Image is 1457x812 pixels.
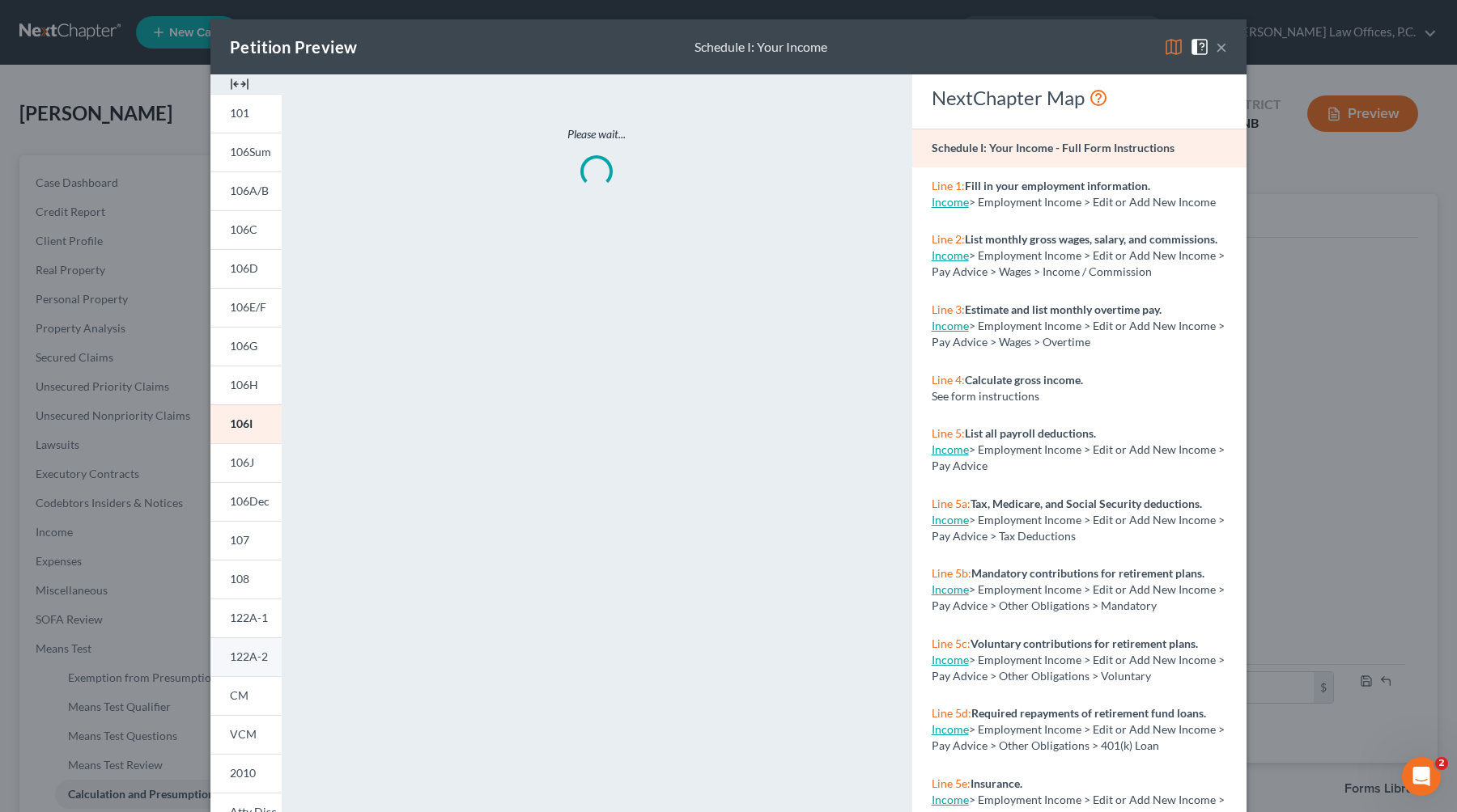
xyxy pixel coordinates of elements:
[932,179,965,192] span: Line 1:
[210,366,282,404] a: 106H
[932,302,965,316] span: Line 3:
[932,636,971,650] span: Line 5c:
[230,339,257,353] span: 106G
[210,94,282,133] a: 101
[969,195,1216,209] span: > Employment Income > Edit or Add New Income
[971,566,1204,580] strong: Mandatory contributions for retirement plans.
[932,389,1039,403] span: See form instructions
[230,611,268,624] span: 122A-1
[210,133,282,171] a: 106Sum
[932,248,1225,278] span: > Employment Income > Edit or Add New Income > Pay Advice > Wages > Income / Commission
[932,319,969,332] a: Income
[932,248,969,262] a: Income
[932,776,971,790] span: Line 5e:
[210,598,282,637] a: 122A-1
[932,566,971,580] span: Line 5b:
[210,482,282,521] a: 106Dec
[965,426,1096,440] strong: List all payroll deductions.
[210,249,282,288] a: 106D
[230,688,248,702] span: CM
[230,417,253,430] span: 106I
[210,676,282,715] a: CM
[932,442,969,456] a: Income
[932,582,969,596] a: Income
[932,653,969,666] a: Income
[1402,757,1441,796] iframe: Intercom live chat
[932,319,1225,349] span: > Employment Income > Edit or Add New Income > Pay Advice > Wages > Overtime
[1435,757,1448,770] span: 2
[230,300,266,314] span: 106E/F
[210,288,282,327] a: 106E/F
[932,513,969,527] a: Income
[230,649,268,663] span: 122A-2
[230,572,249,586] span: 108
[210,210,282,249] a: 106C
[230,261,258,275] span: 106D
[932,426,965,440] span: Line 5:
[932,141,1175,154] strong: Schedule I: Your Income - Full Form Instructions
[965,373,1083,387] strong: Calculate gross income.
[1190,37,1209,57] img: help-close-5ba153eb36485ed6c1ea00a893f15db1cb9b99d6cae46e1a8edb6c62d00a1a76.svg
[932,513,1225,543] span: > Employment Income > Edit or Add New Income > Pay Advice > Tax Deductions
[230,106,249,120] span: 101
[210,327,282,366] a: 106G
[1216,37,1227,57] button: ×
[971,776,1022,790] strong: Insurance.
[971,706,1206,720] strong: Required repayments of retirement fund loans.
[230,222,257,236] span: 106C
[210,521,282,560] a: 107
[230,378,258,391] span: 106H
[695,38,827,57] div: Schedule I: Your Income
[230,184,269,197] span: 106A/B
[210,754,282,793] a: 2010
[230,766,256,780] span: 2010
[210,637,282,676] a: 122A-2
[932,653,1225,683] span: > Employment Income > Edit or Add New Income > Pay Advice > Other Obligations > Voluntary
[230,494,270,508] span: 106Dec
[932,85,1227,111] div: NextChapter Map
[210,443,282,482] a: 106J
[230,145,271,159] span: 106Sum
[210,715,282,754] a: VCM
[932,497,971,510] span: Line 5a:
[230,533,249,547] span: 107
[230,455,254,469] span: 106J
[971,636,1198,650] strong: Voluntary contributions for retirement plans.
[210,171,282,210] a: 106A/B
[965,232,1217,246] strong: List monthly gross wages, salary, and commissions.
[230,727,257,741] span: VCM
[932,793,969,806] a: Income
[932,722,1225,752] span: > Employment Income > Edit or Add New Income > Pay Advice > Other Obligations > 401(k) Loan
[971,497,1202,510] strong: Tax, Medicare, and Social Security deductions.
[932,442,1225,472] span: > Employment Income > Edit or Add New Income > Pay Advice
[932,706,971,720] span: Line 5d:
[932,373,965,387] span: Line 4:
[932,722,969,736] a: Income
[210,560,282,598] a: 108
[350,126,843,142] p: Please wait...
[965,302,1162,316] strong: Estimate and list monthly overtime pay.
[932,195,969,209] a: Income
[932,232,965,246] span: Line 2:
[210,404,282,443] a: 106I
[230,74,249,94] img: expand-e0f6d898513216a626fdd78e52531dac95497ffd26381d4c15ee2fc46db09dca.svg
[932,582,1225,612] span: > Employment Income > Edit or Add New Income > Pay Advice > Other Obligations > Mandatory
[1164,37,1183,57] img: map-eea8200ae884c6f1103ae1953ef3d486a96c86aabb227e865a55264e3737af1f.svg
[965,179,1150,192] strong: Fill in your employment information.
[230,36,357,58] div: Petition Preview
